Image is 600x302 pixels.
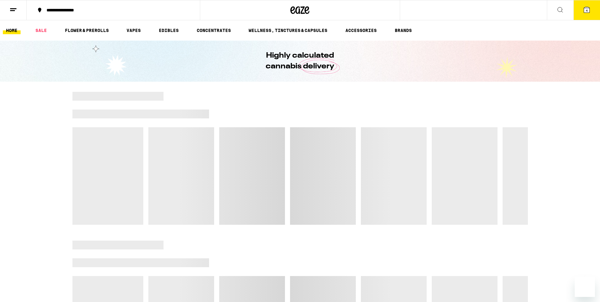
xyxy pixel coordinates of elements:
a: ACCESSORIES [342,27,380,34]
a: CONCENTRATES [194,27,234,34]
h1: Highly calculated cannabis delivery [248,50,352,72]
iframe: Button to launch messaging window [575,277,595,297]
a: FLOWER & PREROLLS [62,27,112,34]
a: WELLNESS, TINCTURES & CAPSULES [245,27,331,34]
span: 4 [586,9,588,12]
a: EDIBLES [156,27,182,34]
a: HOME [3,27,21,34]
a: SALE [32,27,50,34]
button: 4 [573,0,600,20]
a: BRANDS [392,27,415,34]
a: VAPES [123,27,144,34]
